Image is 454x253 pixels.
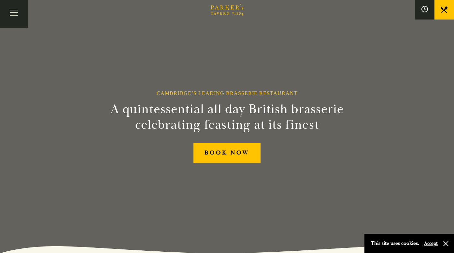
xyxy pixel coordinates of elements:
h1: Cambridge’s Leading Brasserie Restaurant [157,90,298,96]
button: Accept [424,240,438,246]
a: BOOK NOW [193,143,261,163]
h2: A quintessential all day British brasserie celebrating feasting at its finest [78,101,376,133]
p: This site uses cookies. [371,239,419,248]
button: Close and accept [443,240,449,247]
